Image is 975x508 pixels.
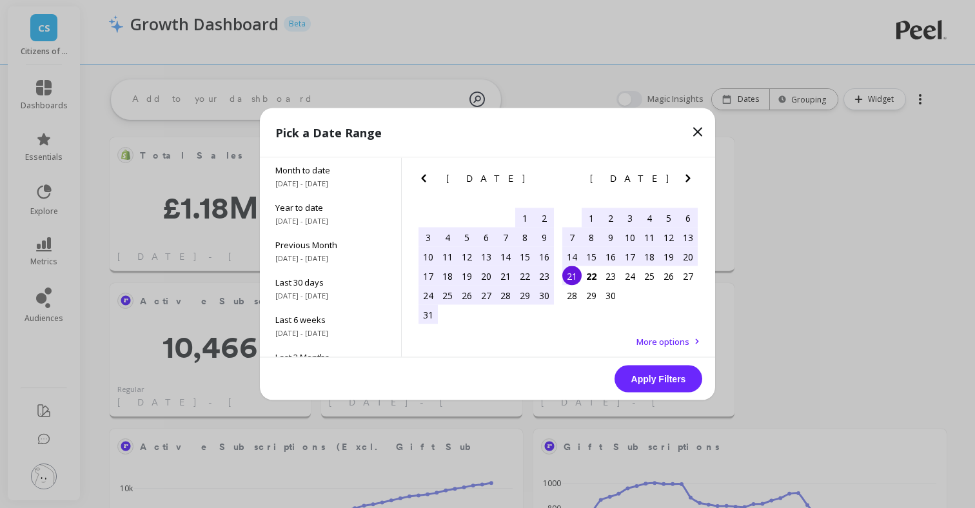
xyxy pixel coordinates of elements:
[419,266,438,286] div: Choose Sunday, August 17th, 2025
[659,228,678,247] div: Choose Friday, September 12th, 2025
[515,208,535,228] div: Choose Friday, August 1st, 2025
[620,247,640,266] div: Choose Wednesday, September 17th, 2025
[419,247,438,266] div: Choose Sunday, August 10th, 2025
[496,266,515,286] div: Choose Thursday, August 21st, 2025
[620,208,640,228] div: Choose Wednesday, September 3rd, 2025
[582,228,601,247] div: Choose Monday, September 8th, 2025
[438,286,457,305] div: Choose Monday, August 25th, 2025
[477,247,496,266] div: Choose Wednesday, August 13th, 2025
[515,228,535,247] div: Choose Friday, August 8th, 2025
[680,171,701,191] button: Next Month
[275,291,386,301] span: [DATE] - [DATE]
[535,266,554,286] div: Choose Saturday, August 23rd, 2025
[582,286,601,305] div: Choose Monday, September 29th, 2025
[620,266,640,286] div: Choose Wednesday, September 24th, 2025
[601,208,620,228] div: Choose Tuesday, September 2nd, 2025
[659,208,678,228] div: Choose Friday, September 5th, 2025
[275,202,386,213] span: Year to date
[457,228,477,247] div: Choose Tuesday, August 5th, 2025
[275,328,386,338] span: [DATE] - [DATE]
[419,286,438,305] div: Choose Sunday, August 24th, 2025
[601,266,620,286] div: Choose Tuesday, September 23rd, 2025
[275,314,386,326] span: Last 6 weeks
[582,247,601,266] div: Choose Monday, September 15th, 2025
[582,266,601,286] div: Choose Monday, September 22nd, 2025
[275,216,386,226] span: [DATE] - [DATE]
[601,286,620,305] div: Choose Tuesday, September 30th, 2025
[275,179,386,189] span: [DATE] - [DATE]
[535,228,554,247] div: Choose Saturday, August 9th, 2025
[457,286,477,305] div: Choose Tuesday, August 26th, 2025
[560,171,580,191] button: Previous Month
[496,286,515,305] div: Choose Thursday, August 28th, 2025
[601,228,620,247] div: Choose Tuesday, September 9th, 2025
[562,228,582,247] div: Choose Sunday, September 7th, 2025
[457,266,477,286] div: Choose Tuesday, August 19th, 2025
[275,164,386,176] span: Month to date
[419,228,438,247] div: Choose Sunday, August 3rd, 2025
[419,305,438,324] div: Choose Sunday, August 31st, 2025
[446,173,527,184] span: [DATE]
[416,171,437,191] button: Previous Month
[562,247,582,266] div: Choose Sunday, September 14th, 2025
[496,247,515,266] div: Choose Thursday, August 14th, 2025
[562,266,582,286] div: Choose Sunday, September 21st, 2025
[636,336,689,347] span: More options
[640,247,659,266] div: Choose Thursday, September 18th, 2025
[275,253,386,264] span: [DATE] - [DATE]
[515,266,535,286] div: Choose Friday, August 22nd, 2025
[620,228,640,247] div: Choose Wednesday, September 10th, 2025
[515,286,535,305] div: Choose Friday, August 29th, 2025
[496,228,515,247] div: Choose Thursday, August 7th, 2025
[640,208,659,228] div: Choose Thursday, September 4th, 2025
[275,351,386,363] span: Last 3 Months
[438,266,457,286] div: Choose Monday, August 18th, 2025
[535,247,554,266] div: Choose Saturday, August 16th, 2025
[678,266,698,286] div: Choose Saturday, September 27th, 2025
[477,266,496,286] div: Choose Wednesday, August 20th, 2025
[535,286,554,305] div: Choose Saturday, August 30th, 2025
[275,277,386,288] span: Last 30 days
[659,266,678,286] div: Choose Friday, September 26th, 2025
[562,286,582,305] div: Choose Sunday, September 28th, 2025
[678,228,698,247] div: Choose Saturday, September 13th, 2025
[275,239,386,251] span: Previous Month
[678,247,698,266] div: Choose Saturday, September 20th, 2025
[275,124,382,142] p: Pick a Date Range
[515,247,535,266] div: Choose Friday, August 15th, 2025
[678,208,698,228] div: Choose Saturday, September 6th, 2025
[640,228,659,247] div: Choose Thursday, September 11th, 2025
[419,208,554,324] div: month 2025-08
[537,171,557,191] button: Next Month
[640,266,659,286] div: Choose Thursday, September 25th, 2025
[615,366,702,393] button: Apply Filters
[438,228,457,247] div: Choose Monday, August 4th, 2025
[562,208,698,305] div: month 2025-09
[477,286,496,305] div: Choose Wednesday, August 27th, 2025
[477,228,496,247] div: Choose Wednesday, August 6th, 2025
[438,247,457,266] div: Choose Monday, August 11th, 2025
[590,173,671,184] span: [DATE]
[659,247,678,266] div: Choose Friday, September 19th, 2025
[601,247,620,266] div: Choose Tuesday, September 16th, 2025
[535,208,554,228] div: Choose Saturday, August 2nd, 2025
[457,247,477,266] div: Choose Tuesday, August 12th, 2025
[582,208,601,228] div: Choose Monday, September 1st, 2025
